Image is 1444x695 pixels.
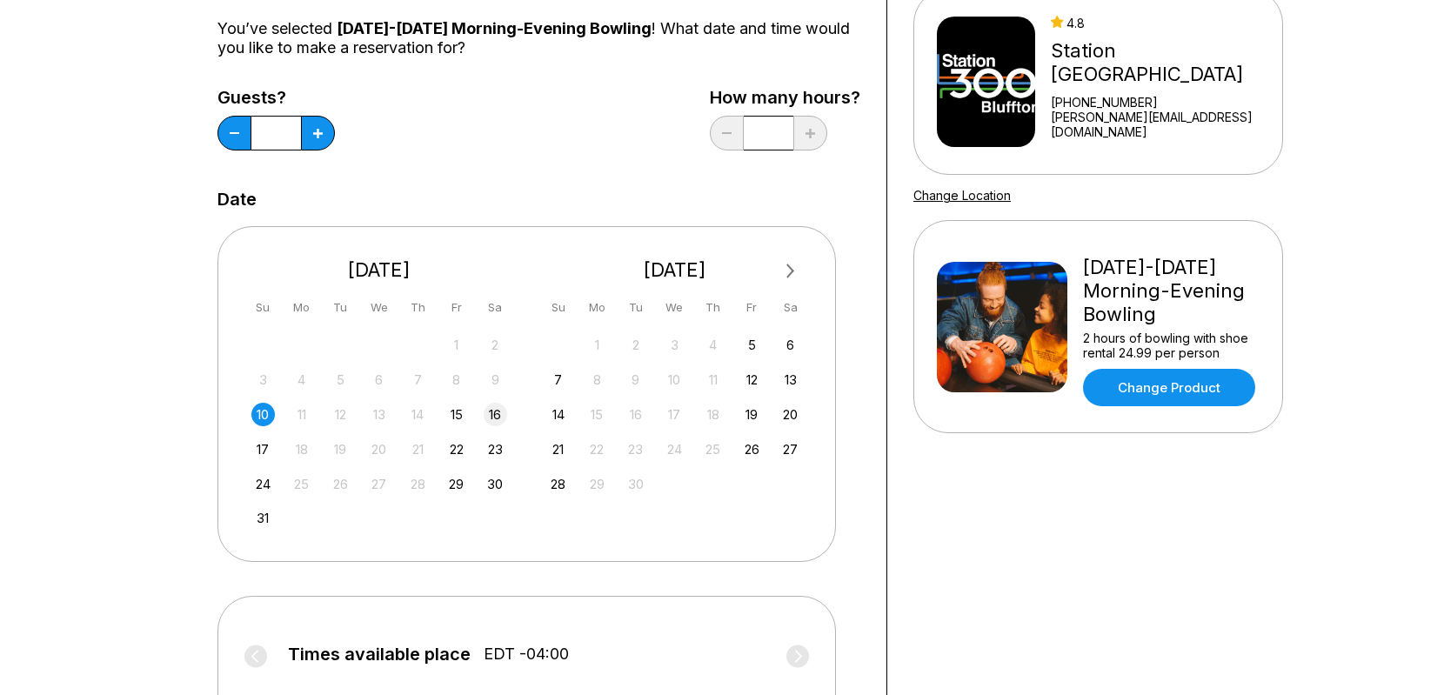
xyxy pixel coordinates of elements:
div: Choose Sunday, August 31st, 2025 [251,506,275,530]
div: Not available Tuesday, August 19th, 2025 [329,438,352,461]
div: Su [546,296,570,319]
div: month 2025-08 [249,331,510,531]
div: Not available Wednesday, September 3rd, 2025 [663,333,686,357]
div: 2 hours of bowling with shoe rental 24.99 per person [1083,331,1260,360]
div: Choose Friday, September 12th, 2025 [740,368,764,391]
div: Not available Wednesday, August 27th, 2025 [367,472,391,496]
div: Choose Friday, September 5th, 2025 [740,333,764,357]
label: How many hours? [710,88,860,107]
div: Not available Thursday, September 11th, 2025 [701,368,725,391]
div: Not available Monday, September 29th, 2025 [585,472,609,496]
div: Not available Tuesday, August 26th, 2025 [329,472,352,496]
div: Not available Tuesday, August 12th, 2025 [329,403,352,426]
a: [PERSON_NAME][EMAIL_ADDRESS][DOMAIN_NAME] [1051,110,1275,139]
div: Tu [329,296,352,319]
div: [DATE] [244,258,514,282]
div: Choose Saturday, September 20th, 2025 [779,403,802,426]
div: Sa [484,296,507,319]
div: Station [GEOGRAPHIC_DATA] [1051,39,1275,86]
span: EDT -04:00 [484,645,569,664]
div: Not available Thursday, August 21st, 2025 [406,438,430,461]
div: Choose Sunday, August 10th, 2025 [251,403,275,426]
div: Not available Wednesday, September 17th, 2025 [663,403,686,426]
div: Not available Monday, September 1st, 2025 [585,333,609,357]
div: [DATE]-[DATE] Morning-Evening Bowling [1083,256,1260,326]
div: We [663,296,686,319]
div: Choose Saturday, September 6th, 2025 [779,333,802,357]
div: Choose Friday, September 19th, 2025 [740,403,764,426]
div: Th [701,296,725,319]
div: Choose Sunday, September 7th, 2025 [546,368,570,391]
div: Fr [740,296,764,319]
div: Not available Tuesday, September 16th, 2025 [624,403,647,426]
div: Choose Friday, September 26th, 2025 [740,438,764,461]
div: Not available Saturday, August 2nd, 2025 [484,333,507,357]
div: Not available Wednesday, August 6th, 2025 [367,368,391,391]
div: Not available Monday, August 25th, 2025 [290,472,313,496]
div: Choose Friday, August 22nd, 2025 [445,438,468,461]
div: Choose Friday, August 29th, 2025 [445,472,468,496]
div: Not available Friday, August 1st, 2025 [445,333,468,357]
div: Choose Saturday, September 27th, 2025 [779,438,802,461]
div: Not available Thursday, August 14th, 2025 [406,403,430,426]
div: Not available Sunday, August 3rd, 2025 [251,368,275,391]
div: Not available Tuesday, September 9th, 2025 [624,368,647,391]
div: Th [406,296,430,319]
div: Not available Tuesday, September 23rd, 2025 [624,438,647,461]
div: Not available Tuesday, September 2nd, 2025 [624,333,647,357]
span: [DATE]-[DATE] Morning-Evening Bowling [337,19,652,37]
div: Not available Monday, September 8th, 2025 [585,368,609,391]
div: Not available Monday, August 11th, 2025 [290,403,313,426]
div: [DATE] [540,258,810,282]
div: Choose Friday, August 15th, 2025 [445,403,468,426]
a: Change Location [913,188,1011,203]
div: 4.8 [1051,16,1275,30]
div: Su [251,296,275,319]
div: Not available Monday, August 18th, 2025 [290,438,313,461]
div: Not available Monday, September 15th, 2025 [585,403,609,426]
span: Times available place [288,645,471,664]
div: Choose Saturday, August 16th, 2025 [484,403,507,426]
label: Guests? [217,88,335,107]
div: Not available Wednesday, September 24th, 2025 [663,438,686,461]
div: Choose Saturday, August 30th, 2025 [484,472,507,496]
button: Next Month [777,257,805,285]
a: Change Product [1083,369,1255,406]
div: You’ve selected ! What date and time would you like to make a reservation for? [217,19,860,57]
div: Not available Wednesday, August 13th, 2025 [367,403,391,426]
div: Not available Tuesday, August 5th, 2025 [329,368,352,391]
div: Choose Saturday, September 13th, 2025 [779,368,802,391]
div: We [367,296,391,319]
div: Not available Thursday, September 4th, 2025 [701,333,725,357]
div: Tu [624,296,647,319]
div: Not available Monday, August 4th, 2025 [290,368,313,391]
div: Choose Sunday, August 24th, 2025 [251,472,275,496]
div: Not available Tuesday, September 30th, 2025 [624,472,647,496]
div: month 2025-09 [545,331,806,496]
div: Not available Wednesday, August 20th, 2025 [367,438,391,461]
label: Date [217,190,257,209]
img: Station 300 Bluffton [937,17,1035,147]
div: Not available Thursday, August 28th, 2025 [406,472,430,496]
div: Not available Saturday, August 9th, 2025 [484,368,507,391]
div: Choose Sunday, September 14th, 2025 [546,403,570,426]
div: Fr [445,296,468,319]
div: Not available Friday, August 8th, 2025 [445,368,468,391]
div: Mo [585,296,609,319]
div: Choose Sunday, August 17th, 2025 [251,438,275,461]
div: Sa [779,296,802,319]
div: Not available Thursday, September 18th, 2025 [701,403,725,426]
div: Not available Monday, September 22nd, 2025 [585,438,609,461]
div: Mo [290,296,313,319]
div: [PHONE_NUMBER] [1051,95,1275,110]
div: Not available Thursday, August 7th, 2025 [406,368,430,391]
div: Not available Wednesday, September 10th, 2025 [663,368,686,391]
div: Choose Sunday, September 28th, 2025 [546,472,570,496]
div: Choose Sunday, September 21st, 2025 [546,438,570,461]
div: Choose Saturday, August 23rd, 2025 [484,438,507,461]
img: Friday-Sunday Morning-Evening Bowling [937,262,1067,392]
div: Not available Thursday, September 25th, 2025 [701,438,725,461]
